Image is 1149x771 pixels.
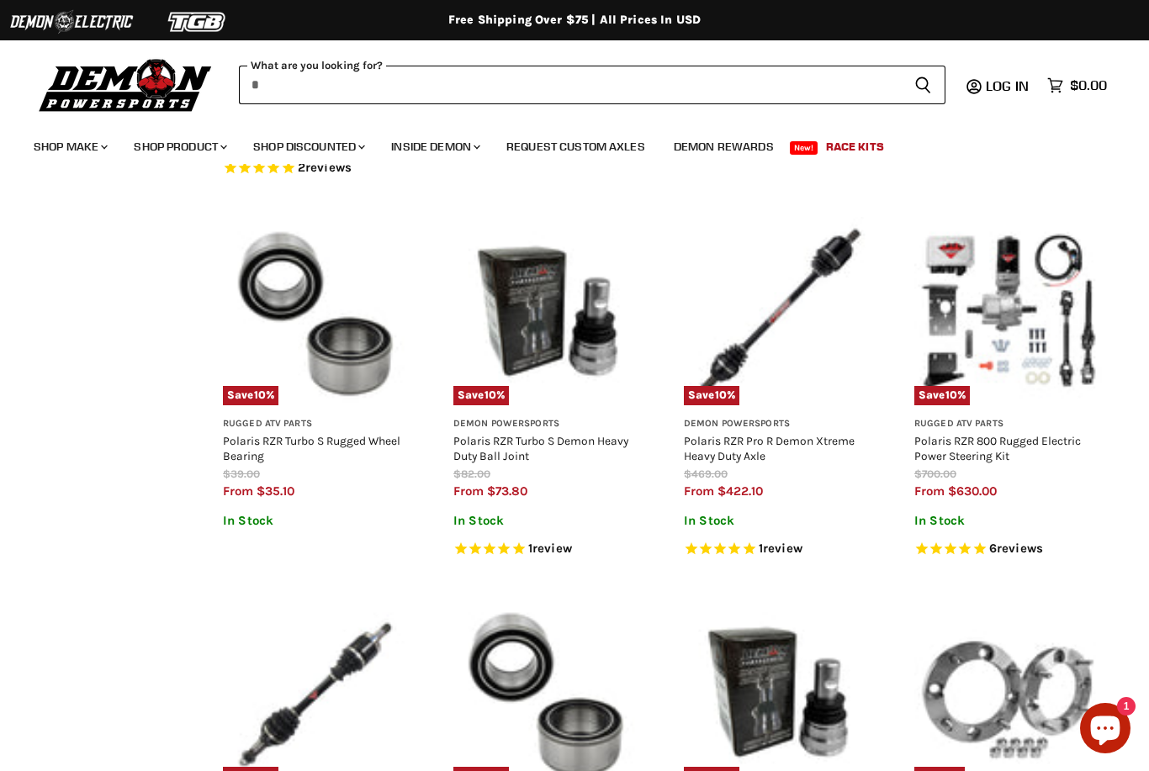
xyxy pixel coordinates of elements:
[948,483,997,499] span: $630.00
[914,467,956,480] span: $700.00
[241,129,375,164] a: Shop Discounted
[453,467,490,480] span: $82.00
[1075,703,1136,758] inbox-online-store-chat: Shopify online store chat
[453,483,484,499] span: from
[945,388,957,401] span: 10
[715,388,727,401] span: 10
[684,467,728,480] span: $469.00
[717,483,763,499] span: $422.10
[684,217,872,405] img: Polaris RZR Pro R Demon Xtreme Heavy Duty Axle
[914,434,1081,462] a: Polaris RZR 800 Rugged Electric Power Steering Kit
[254,388,266,401] span: 10
[759,541,802,557] span: 1 reviews
[978,78,1039,93] a: Log in
[484,388,496,401] span: 10
[684,217,872,405] a: Polaris RZR Pro R Demon Xtreme Heavy Duty AxleSave10%
[298,161,352,176] span: 2 reviews
[661,129,786,164] a: Demon Rewards
[135,6,261,38] img: TGB Logo 2
[223,418,411,430] h3: Rugged ATV Parts
[684,514,872,528] p: In Stock
[453,217,642,405] a: Polaris RZR Turbo S Demon Heavy Duty Ball JointSave10%
[34,55,218,114] img: Demon Powersports
[453,434,628,462] a: Polaris RZR Turbo S Demon Heavy Duty Ball Joint
[901,66,945,104] button: Search
[453,217,642,405] img: Polaris RZR Turbo S Demon Heavy Duty Ball Joint
[223,483,253,499] span: from
[684,483,714,499] span: from
[914,386,970,404] span: Save %
[223,386,278,404] span: Save %
[223,217,411,405] a: Polaris RZR Turbo S Rugged Wheel BearingSave10%
[223,514,411,528] p: In Stock
[453,386,509,404] span: Save %
[257,483,294,499] span: $35.10
[1039,73,1115,98] a: $0.00
[453,418,642,430] h3: Demon Powersports
[790,141,818,155] span: New!
[379,129,490,164] a: Inside Demon
[914,514,1103,528] p: In Stock
[494,129,658,164] a: Request Custom Axles
[763,541,802,557] span: review
[914,217,1103,405] img: Polaris RZR 800 Rugged Electric Power Steering Kit
[8,6,135,38] img: Demon Electric Logo 2
[528,541,572,557] span: 1 reviews
[487,483,527,499] span: $73.80
[223,217,411,405] img: Polaris RZR Turbo S Rugged Wheel Bearing
[914,418,1103,430] h3: Rugged ATV Parts
[989,541,1043,557] span: 6 reviews
[453,514,642,528] p: In Stock
[532,541,572,557] span: review
[986,77,1029,94] span: Log in
[914,541,1103,558] span: Rated 5.0 out of 5 stars 6 reviews
[914,217,1103,405] a: Polaris RZR 800 Rugged Electric Power Steering KitSave10%
[239,66,901,104] input: When autocomplete results are available use up and down arrows to review and enter to select
[684,386,739,404] span: Save %
[223,467,260,480] span: $39.00
[684,434,855,462] a: Polaris RZR Pro R Demon Xtreme Heavy Duty Axle
[21,123,1103,164] ul: Main menu
[914,483,945,499] span: from
[21,129,118,164] a: Shop Make
[305,161,352,176] span: reviews
[1070,77,1107,93] span: $0.00
[223,434,400,462] a: Polaris RZR Turbo S Rugged Wheel Bearing
[684,541,872,558] span: Rated 5.0 out of 5 stars 1 reviews
[997,541,1043,557] span: reviews
[453,541,642,558] span: Rated 5.0 out of 5 stars 1 reviews
[684,418,872,430] h3: Demon Powersports
[239,66,945,104] form: Product
[223,160,411,177] span: Rated 5.0 out of 5 stars 2 reviews
[813,129,897,164] a: Race Kits
[121,129,237,164] a: Shop Product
